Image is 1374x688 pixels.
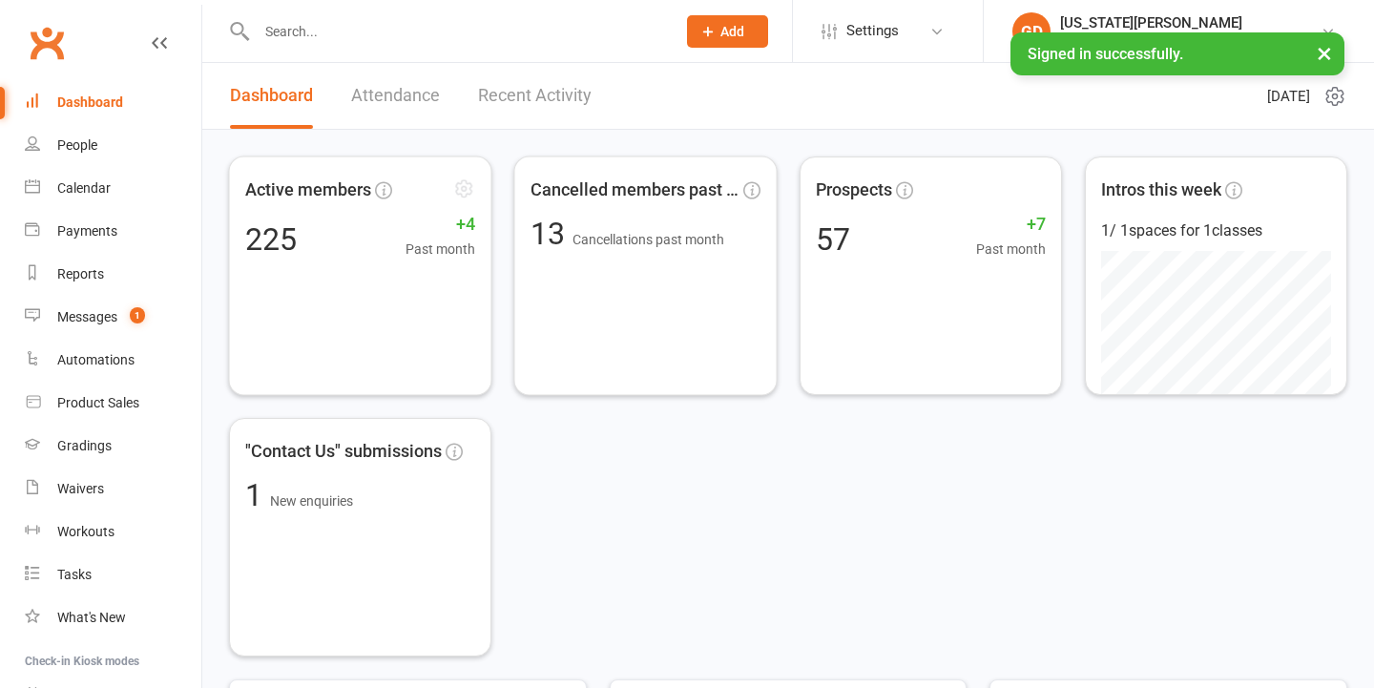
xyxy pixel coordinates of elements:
[25,596,201,639] a: What's New
[245,223,297,254] div: 225
[25,124,201,167] a: People
[1060,31,1321,49] div: [GEOGRAPHIC_DATA] [GEOGRAPHIC_DATA]
[406,239,475,260] span: Past month
[57,266,104,281] div: Reports
[816,177,892,204] span: Prospects
[976,239,1046,260] span: Past month
[478,63,592,129] a: Recent Activity
[1267,85,1310,108] span: [DATE]
[25,425,201,468] a: Gradings
[846,10,899,52] span: Settings
[25,210,201,253] a: Payments
[531,176,740,203] span: Cancelled members past mon...
[25,339,201,382] a: Automations
[57,524,114,539] div: Workouts
[25,167,201,210] a: Calendar
[245,176,371,203] span: Active members
[25,382,201,425] a: Product Sales
[57,352,135,367] div: Automations
[57,395,139,410] div: Product Sales
[245,438,442,466] span: "Contact Us" submissions
[351,63,440,129] a: Attendance
[57,438,112,453] div: Gradings
[976,211,1046,239] span: +7
[57,180,111,196] div: Calendar
[57,481,104,496] div: Waivers
[1101,219,1331,243] div: 1 / 1 spaces for 1 classes
[57,137,97,153] div: People
[25,81,201,124] a: Dashboard
[245,477,270,513] span: 1
[57,610,126,625] div: What's New
[1028,45,1183,63] span: Signed in successfully.
[25,253,201,296] a: Reports
[1101,177,1221,204] span: Intros this week
[57,94,123,110] div: Dashboard
[1012,12,1051,51] div: GD
[720,24,744,39] span: Add
[1307,32,1342,73] button: ×
[57,567,92,582] div: Tasks
[57,309,117,324] div: Messages
[406,211,475,239] span: +4
[251,18,662,45] input: Search...
[531,216,572,252] span: 13
[25,511,201,553] a: Workouts
[816,224,850,255] div: 57
[25,468,201,511] a: Waivers
[25,553,201,596] a: Tasks
[572,232,725,247] span: Cancellations past month
[25,296,201,339] a: Messages 1
[687,15,768,48] button: Add
[130,307,145,323] span: 1
[230,63,313,129] a: Dashboard
[270,493,353,509] span: New enquiries
[57,223,117,239] div: Payments
[23,19,71,67] a: Clubworx
[1060,14,1321,31] div: [US_STATE][PERSON_NAME]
